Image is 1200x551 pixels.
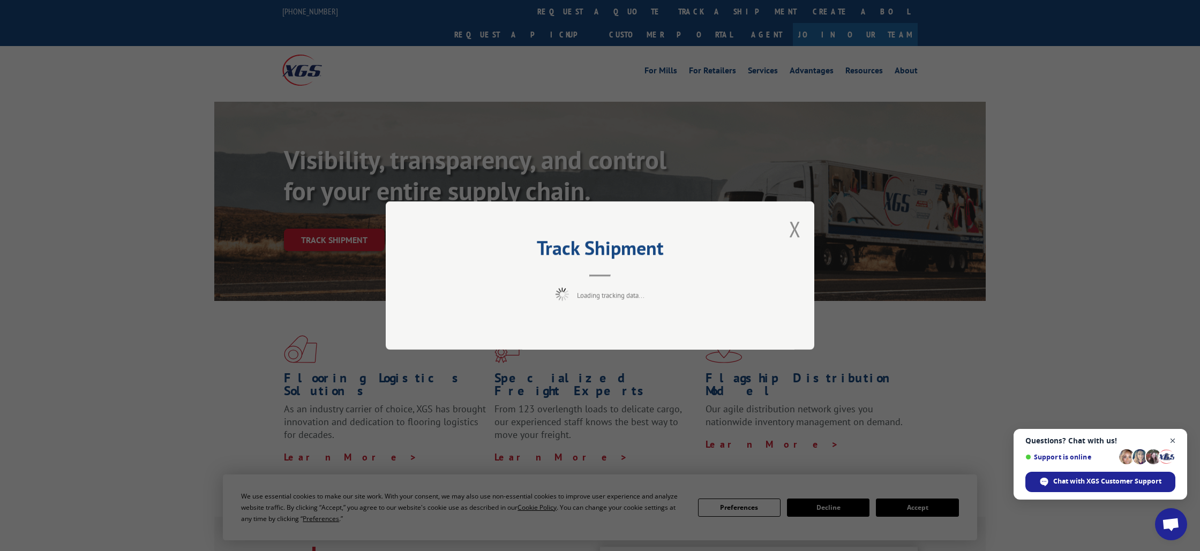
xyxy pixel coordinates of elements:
span: Questions? Chat with us! [1025,436,1175,445]
span: Chat with XGS Customer Support [1025,472,1175,492]
span: Chat with XGS Customer Support [1053,477,1161,486]
button: Close modal [789,215,801,243]
a: Open chat [1155,508,1187,540]
span: Support is online [1025,453,1115,461]
h2: Track Shipment [439,240,761,261]
img: xgs-loading [556,288,569,301]
span: Loading tracking data... [577,291,644,300]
